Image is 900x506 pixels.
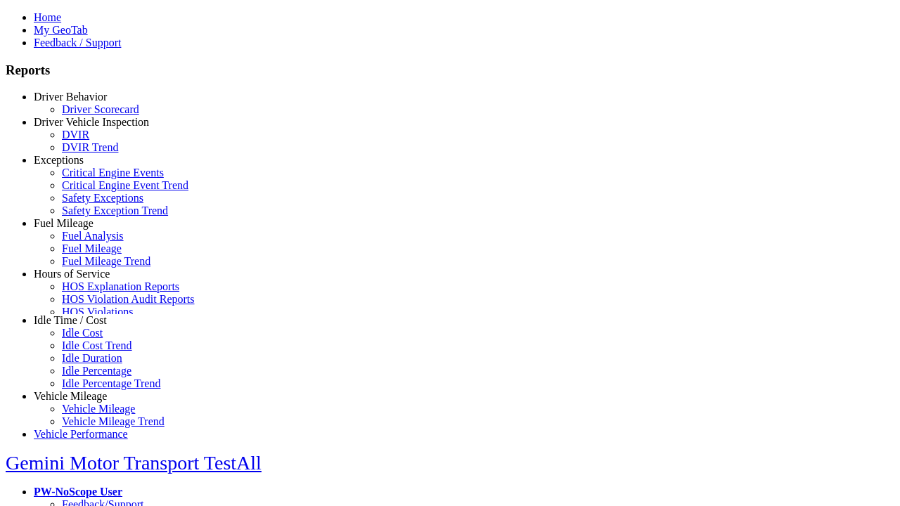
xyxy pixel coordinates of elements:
[62,242,122,254] a: Fuel Mileage
[62,103,139,115] a: Driver Scorecard
[62,377,160,389] a: Idle Percentage Trend
[34,486,122,498] a: PW-NoScope User
[62,179,188,191] a: Critical Engine Event Trend
[62,205,168,216] a: Safety Exception Trend
[34,37,121,48] a: Feedback / Support
[34,217,94,229] a: Fuel Mileage
[34,428,128,440] a: Vehicle Performance
[62,280,179,292] a: HOS Explanation Reports
[6,63,894,78] h3: Reports
[62,352,122,364] a: Idle Duration
[62,255,150,267] a: Fuel Mileage Trend
[62,192,143,204] a: Safety Exceptions
[34,154,84,166] a: Exceptions
[62,403,135,415] a: Vehicle Mileage
[62,167,164,179] a: Critical Engine Events
[34,91,107,103] a: Driver Behavior
[34,390,107,402] a: Vehicle Mileage
[62,141,118,153] a: DVIR Trend
[62,129,89,141] a: DVIR
[34,24,88,36] a: My GeoTab
[62,306,133,318] a: HOS Violations
[34,11,61,23] a: Home
[34,116,149,128] a: Driver Vehicle Inspection
[62,415,165,427] a: Vehicle Mileage Trend
[62,365,131,377] a: Idle Percentage
[6,452,262,474] a: Gemini Motor Transport TestAll
[62,327,103,339] a: Idle Cost
[62,339,132,351] a: Idle Cost Trend
[34,314,107,326] a: Idle Time / Cost
[62,230,124,242] a: Fuel Analysis
[62,293,195,305] a: HOS Violation Audit Reports
[34,268,110,280] a: Hours of Service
